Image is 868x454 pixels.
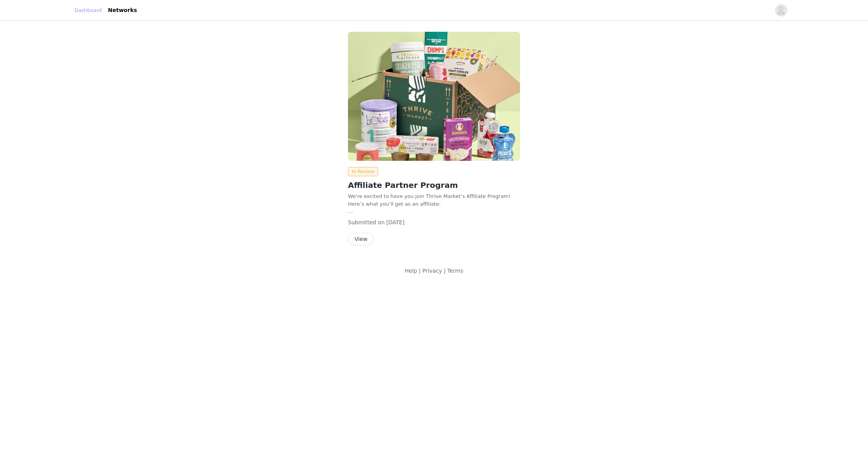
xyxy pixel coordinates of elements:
img: Thrive Market [348,32,520,161]
span: | [419,268,421,274]
h2: Affiliate Partner Program [348,179,520,191]
span: [DATE] [386,219,405,225]
span: In Review [348,167,378,176]
a: View [348,236,374,242]
a: Help [405,268,417,274]
button: View [348,233,374,245]
a: Terms [447,268,463,274]
p: We're excited to have you join Thrive Market’s Affiliate Program! Here’s what you’ll get as an af... [348,193,520,208]
div: avatar [777,4,785,17]
a: Dashboard [74,7,102,14]
span: Submitted on [348,219,385,225]
a: Privacy [422,268,442,274]
a: Networks [103,2,142,19]
span: | [444,268,446,274]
